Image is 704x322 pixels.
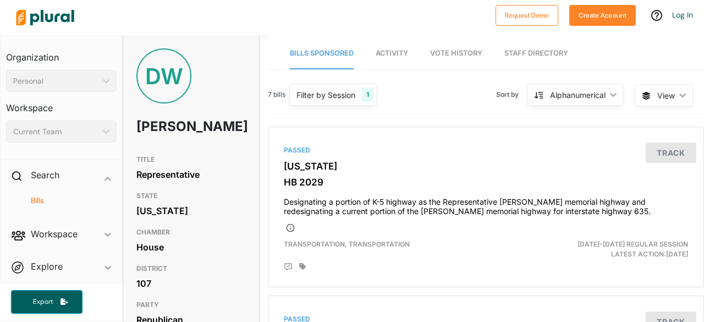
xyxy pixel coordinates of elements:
span: Transportation, Transportation [284,240,410,248]
div: DW [136,48,191,103]
button: Track [646,143,696,163]
div: Add Position Statement [284,263,293,271]
span: Export [25,297,61,307]
a: Bills [17,195,111,206]
h3: DISTRICT [136,262,246,275]
h1: [PERSON_NAME] [136,110,202,143]
span: Sort by [496,90,527,100]
div: Add tags [299,263,306,270]
div: Alphanumerical [550,89,606,101]
h3: Organization [6,41,117,66]
a: Vote History [430,38,482,69]
h4: Designating a portion of K-5 highway as the Representative [PERSON_NAME] memorial highway and red... [284,192,688,216]
h3: [US_STATE] [284,161,688,172]
div: Passed [284,145,688,155]
div: 1 [362,88,373,102]
div: Filter by Session [296,89,355,101]
span: Vote History [430,49,482,57]
span: View [657,90,675,101]
h3: TITLE [136,153,246,166]
div: Personal [13,75,98,87]
span: 7 bills [268,90,285,100]
span: Bills Sponsored [290,49,354,57]
button: Create Account [569,5,636,26]
h3: HB 2029 [284,177,688,188]
h2: Search [31,169,59,181]
a: Staff Directory [504,38,568,69]
a: Create Account [569,9,636,20]
h3: CHAMBER [136,226,246,239]
div: House [136,239,246,255]
a: Log In [672,10,693,20]
a: Activity [376,38,408,69]
a: Bills Sponsored [290,38,354,69]
div: Latest Action: [DATE] [556,239,696,259]
button: Request Demo [496,5,558,26]
div: Representative [136,166,246,183]
h3: PARTY [136,298,246,312]
h3: STATE [136,189,246,203]
button: Export [11,290,82,314]
a: Request Demo [496,9,558,20]
div: 107 [136,275,246,292]
div: Current Team [13,126,98,138]
h3: Workspace [6,92,117,116]
span: Activity [376,49,408,57]
div: [US_STATE] [136,203,246,219]
span: [DATE]-[DATE] Regular Session [577,240,688,248]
